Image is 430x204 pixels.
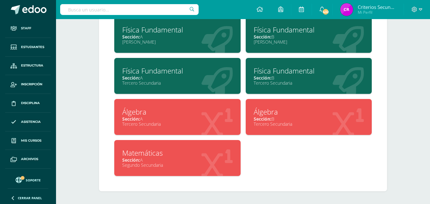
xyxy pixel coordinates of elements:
span: Criterios Secundaria [358,4,396,10]
div: Segundo Secundaria [122,162,233,168]
div: Física Fundamental [122,66,233,76]
span: Estructura [21,63,43,68]
div: Física Fundamental [122,25,233,35]
span: Sección: [254,34,271,40]
span: 432 [322,8,329,15]
div: B [254,34,364,40]
img: 32ded2d78f26f30623b1b52a8a229668.png [340,3,353,16]
a: Física FundamentalSección:B[PERSON_NAME] [246,17,372,53]
a: Disciplina [5,94,51,113]
span: Sección: [122,116,140,122]
div: Tercero Secundaria [122,80,233,86]
a: Estructura [5,57,51,75]
a: Inscripción [5,75,51,94]
span: Soporte [26,178,41,182]
div: A [122,116,233,122]
span: Mi Perfil [358,10,396,15]
div: Tercero Secundaria [254,80,364,86]
div: A [122,34,233,40]
a: Física FundamentalSección:BTercero Secundaria [246,58,372,94]
div: A [122,75,233,81]
div: Física Fundamental [254,25,364,35]
a: Soporte [8,175,48,184]
span: Sección: [122,34,140,40]
span: Sección: [254,116,271,122]
a: ÁlgebraSección:BTercero Secundaria [246,99,372,135]
a: Estudiantes [5,38,51,57]
div: [PERSON_NAME] [254,39,364,45]
div: Álgebra [254,107,364,117]
div: [PERSON_NAME] [122,39,233,45]
span: Sección: [254,75,271,81]
input: Busca un usuario... [60,4,199,15]
span: Disciplina [21,101,40,106]
span: Cerrar panel [18,196,42,200]
span: Estudiantes [21,45,44,50]
span: Mis cursos [21,138,41,143]
a: Física FundamentalSección:A[PERSON_NAME] [114,17,241,53]
a: Staff [5,19,51,38]
a: Física FundamentalSección:ATercero Secundaria [114,58,241,94]
a: Archivos [5,150,51,169]
div: Tercero Secundaria [254,121,364,127]
span: Asistencia [21,119,41,124]
span: Staff [21,26,31,31]
div: Física Fundamental [254,66,364,76]
a: ÁlgebraSección:ATercero Secundaria [114,99,241,135]
div: Tercero Secundaria [122,121,233,127]
span: Archivos [21,157,38,162]
a: MatemáticasSección:ASegundo Secundaria [114,140,241,176]
a: Asistencia [5,113,51,131]
span: Sección: [122,157,140,163]
span: Inscripción [21,82,42,87]
div: B [254,75,364,81]
span: Sección: [122,75,140,81]
div: Álgebra [122,107,233,117]
div: Matemáticas [122,148,233,158]
div: A [122,157,233,163]
a: Mis cursos [5,131,51,150]
div: B [254,116,364,122]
